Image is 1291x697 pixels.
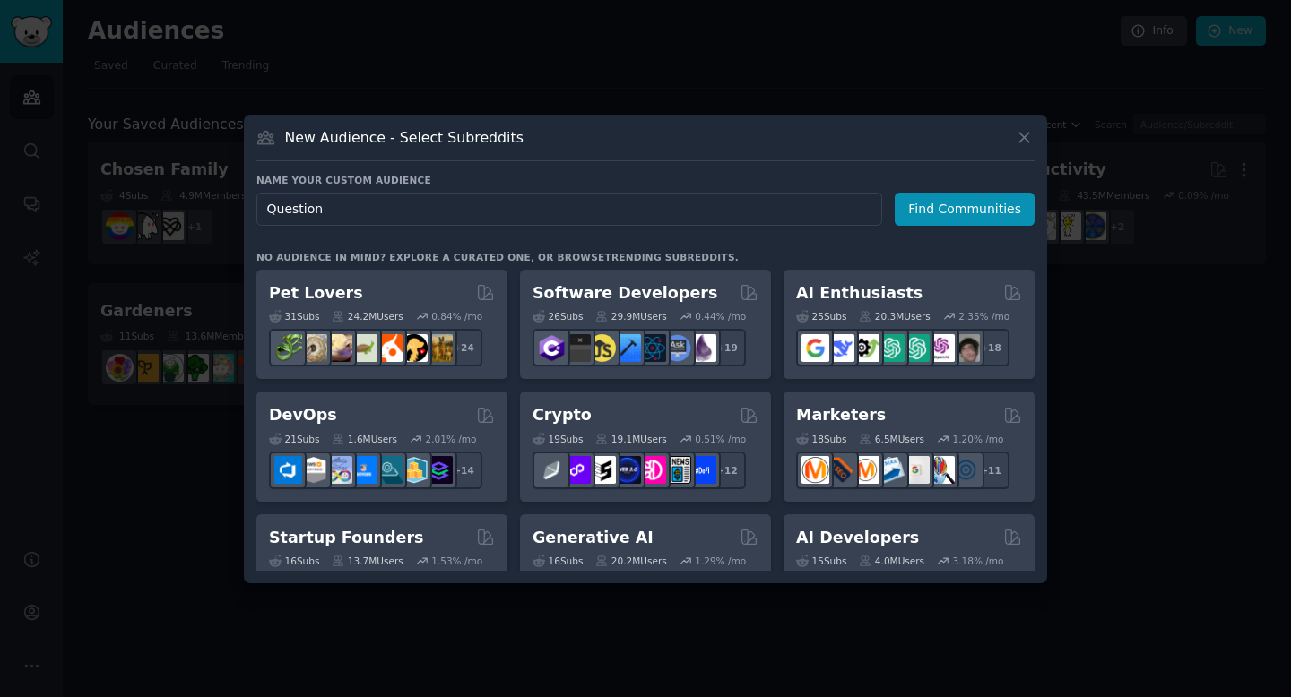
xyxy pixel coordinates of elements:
[269,282,363,305] h2: Pet Lovers
[533,404,592,426] h2: Crypto
[801,334,829,362] img: GoogleGeminiAI
[859,310,930,323] div: 20.3M Users
[299,334,327,362] img: ballpython
[595,433,666,445] div: 19.1M Users
[425,334,453,362] img: dogbreed
[689,334,716,362] img: elixir
[695,555,746,567] div: 1.29 % /mo
[796,527,919,549] h2: AI Developers
[533,433,583,445] div: 19 Sub s
[708,452,746,489] div: + 12
[695,310,746,323] div: 0.44 % /mo
[796,433,846,445] div: 18 Sub s
[533,555,583,567] div: 16 Sub s
[332,555,403,567] div: 13.7M Users
[796,310,846,323] div: 25 Sub s
[563,456,591,484] img: 0xPolygon
[375,334,403,362] img: cockatiel
[274,456,302,484] img: azuredevops
[902,456,930,484] img: googleads
[325,456,352,484] img: Docker_DevOps
[332,310,403,323] div: 24.2M Users
[445,452,482,489] div: + 14
[299,456,327,484] img: AWS_Certified_Experts
[533,282,717,305] h2: Software Developers
[400,334,428,362] img: PetAdvice
[927,456,955,484] img: MarketingResearch
[375,456,403,484] img: platformengineering
[852,334,879,362] img: AItoolsCatalog
[350,334,377,362] img: turtle
[431,555,482,567] div: 1.53 % /mo
[588,334,616,362] img: learnjavascript
[952,456,980,484] img: OnlineMarketing
[256,193,882,226] input: Pick a short name, like "Digital Marketers" or "Movie-Goers"
[952,334,980,362] img: ArtificalIntelligence
[827,456,854,484] img: bigseo
[400,456,428,484] img: aws_cdk
[953,433,1004,445] div: 1.20 % /mo
[801,456,829,484] img: content_marketing
[269,404,337,426] h2: DevOps
[972,452,1009,489] div: + 11
[269,555,319,567] div: 16 Sub s
[595,310,666,323] div: 29.9M Users
[927,334,955,362] img: OpenAIDev
[588,456,616,484] img: ethstaker
[708,329,746,366] div: + 19
[877,456,905,484] img: Emailmarketing
[796,282,923,305] h2: AI Enthusiasts
[663,456,691,484] img: CryptoNews
[538,456,566,484] img: ethfinance
[269,433,319,445] div: 21 Sub s
[445,329,482,366] div: + 24
[613,334,641,362] img: iOSProgramming
[877,334,905,362] img: chatgpt_promptDesign
[595,555,666,567] div: 20.2M Users
[663,334,691,362] img: AskComputerScience
[689,456,716,484] img: defi_
[256,251,739,263] div: No audience in mind? Explore a curated one, or browse .
[563,334,591,362] img: software
[350,456,377,484] img: DevOpsLinks
[533,527,654,549] h2: Generative AI
[953,555,1004,567] div: 3.18 % /mo
[613,456,641,484] img: web3
[285,128,524,147] h3: New Audience - Select Subreddits
[958,310,1009,323] div: 2.35 % /mo
[827,334,854,362] img: DeepSeek
[538,334,566,362] img: csharp
[431,310,482,323] div: 0.84 % /mo
[902,334,930,362] img: chatgpt_prompts_
[269,527,423,549] h2: Startup Founders
[425,456,453,484] img: PlatformEngineers
[274,334,302,362] img: herpetology
[269,310,319,323] div: 31 Sub s
[695,433,746,445] div: 0.51 % /mo
[325,334,352,362] img: leopardgeckos
[852,456,879,484] img: AskMarketing
[859,433,924,445] div: 6.5M Users
[859,555,924,567] div: 4.0M Users
[638,334,666,362] img: reactnative
[796,555,846,567] div: 15 Sub s
[604,252,734,262] a: trending subreddits
[426,433,477,445] div: 2.01 % /mo
[332,433,397,445] div: 1.6M Users
[256,174,1035,186] h3: Name your custom audience
[972,329,1009,366] div: + 18
[895,193,1035,226] button: Find Communities
[638,456,666,484] img: defiblockchain
[796,404,886,426] h2: Marketers
[533,310,583,323] div: 26 Sub s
